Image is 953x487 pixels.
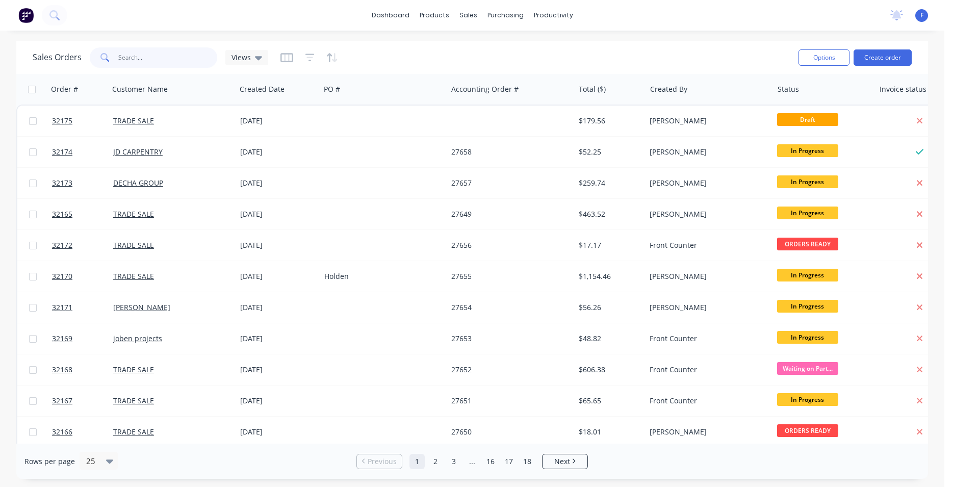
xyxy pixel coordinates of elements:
a: 32169 [52,323,113,354]
div: $52.25 [579,147,638,157]
div: purchasing [482,8,529,23]
div: [PERSON_NAME] [650,116,763,126]
span: Rows per page [24,456,75,467]
a: 32165 [52,199,113,229]
div: [DATE] [240,334,316,344]
div: 27658 [451,147,564,157]
a: 32172 [52,230,113,261]
div: Total ($) [579,84,606,94]
div: [PERSON_NAME] [650,302,763,313]
div: 27653 [451,334,564,344]
div: 27651 [451,396,564,406]
a: 32173 [52,168,113,198]
a: TRADE SALE [113,396,154,405]
div: Accounting Order # [451,84,519,94]
div: Created By [650,84,687,94]
span: 32166 [52,427,72,437]
button: Options [799,49,849,66]
div: [DATE] [240,271,316,281]
span: 32165 [52,209,72,219]
a: Page 3 [446,454,461,469]
div: Invoice status [880,84,926,94]
span: 32171 [52,302,72,313]
div: $65.65 [579,396,638,406]
div: $17.17 [579,240,638,250]
span: In Progress [777,207,838,219]
div: 27650 [451,427,564,437]
a: Page 1 is your current page [409,454,425,469]
span: 32174 [52,147,72,157]
div: [DATE] [240,116,316,126]
span: In Progress [777,300,838,313]
a: JD CARPENTRY [113,147,163,157]
span: ORDERS READY [777,238,838,250]
div: $48.82 [579,334,638,344]
span: 32173 [52,178,72,188]
span: Views [231,52,251,63]
div: [PERSON_NAME] [650,427,763,437]
span: 32168 [52,365,72,375]
a: 32167 [52,386,113,416]
a: 32170 [52,261,113,292]
div: [PERSON_NAME] [650,209,763,219]
div: $1,154.46 [579,271,638,281]
a: TRADE SALE [113,240,154,250]
ul: Pagination [352,454,592,469]
div: 27652 [451,365,564,375]
span: In Progress [777,144,838,157]
input: Search... [118,47,218,68]
div: Front Counter [650,396,763,406]
span: In Progress [777,393,838,406]
div: Created Date [240,84,285,94]
a: 32175 [52,106,113,136]
div: $179.56 [579,116,638,126]
span: Draft [777,113,838,126]
div: [DATE] [240,209,316,219]
a: DECHA GROUP [113,178,163,188]
div: [DATE] [240,147,316,157]
a: 32171 [52,292,113,323]
span: Waiting on Part... [777,362,838,375]
a: TRADE SALE [113,271,154,281]
div: Front Counter [650,334,763,344]
a: TRADE SALE [113,209,154,219]
a: TRADE SALE [113,116,154,125]
div: Customer Name [112,84,168,94]
div: 27657 [451,178,564,188]
h1: Sales Orders [33,53,82,62]
a: Next page [543,456,587,467]
span: 32167 [52,396,72,406]
a: [PERSON_NAME] [113,302,170,312]
span: F [920,11,923,20]
span: 32172 [52,240,72,250]
div: $463.52 [579,209,638,219]
div: [PERSON_NAME] [650,178,763,188]
div: PO # [324,84,340,94]
img: Factory [18,8,34,23]
a: Previous page [357,456,402,467]
div: [PERSON_NAME] [650,271,763,281]
a: Jump forward [465,454,480,469]
div: [DATE] [240,396,316,406]
div: 27655 [451,271,564,281]
span: In Progress [777,269,838,281]
div: [DATE] [240,427,316,437]
a: 32174 [52,137,113,167]
span: ORDERS READY [777,424,838,437]
div: Status [778,84,799,94]
div: Front Counter [650,240,763,250]
span: 32170 [52,271,72,281]
a: Page 16 [483,454,498,469]
span: Previous [368,456,397,467]
a: 32168 [52,354,113,385]
div: [DATE] [240,365,316,375]
div: Order # [51,84,78,94]
div: products [415,8,454,23]
div: 27649 [451,209,564,219]
span: In Progress [777,331,838,344]
div: Holden [324,271,437,281]
span: In Progress [777,175,838,188]
div: $56.26 [579,302,638,313]
a: joben projects [113,334,162,343]
div: $259.74 [579,178,638,188]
